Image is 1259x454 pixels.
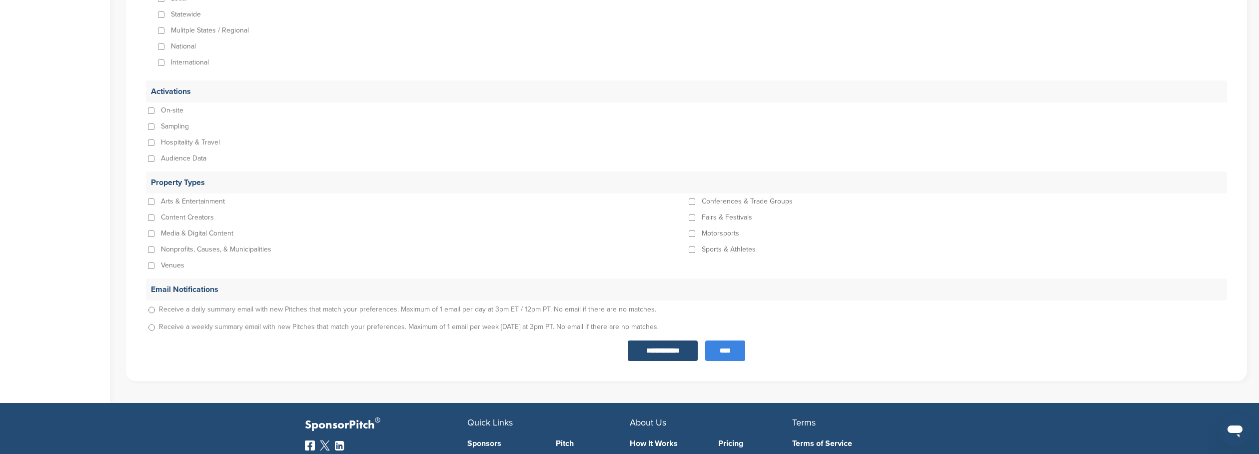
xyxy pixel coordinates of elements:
[375,414,380,426] span: ®
[305,440,315,450] img: Facebook
[792,417,816,428] span: Terms
[146,278,1227,300] p: Email Notifications
[161,150,206,166] p: Audience Data
[702,241,756,257] p: Sports & Athletes
[171,54,209,70] p: International
[320,440,330,450] img: Twitter
[161,241,271,257] p: Nonprofits, Causes, & Municipalities
[161,225,233,241] p: Media & Digital Content
[630,417,666,428] span: About Us
[161,209,214,225] p: Content Creators
[305,418,467,432] p: SponsorPitch
[171,38,196,54] p: National
[630,439,704,447] a: How It Works
[146,80,1227,102] p: Activations
[171,22,249,38] p: Mulitple States / Regional
[467,417,513,428] span: Quick Links
[161,257,184,273] p: Venues
[161,102,183,118] p: On-site
[161,134,220,150] p: Hospitality & Travel
[702,193,793,209] p: Conferences & Trade Groups
[702,225,739,241] p: Motorsports
[702,209,752,225] p: Fairs & Festivals
[556,439,630,447] a: Pitch
[159,300,656,318] p: Receive a daily summary email with new Pitches that match your preferences. Maximum of 1 email pe...
[161,193,225,209] p: Arts & Entertainment
[161,118,189,134] p: Sampling
[1219,414,1251,446] iframe: Button to launch messaging window
[467,439,541,447] a: Sponsors
[146,171,1227,193] p: Property Types
[159,318,659,335] p: Receive a weekly summary email with new Pitches that match your preferences. Maximum of 1 email p...
[171,6,201,22] p: Statewide
[792,439,940,447] a: Terms of Service
[718,439,792,447] a: Pricing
